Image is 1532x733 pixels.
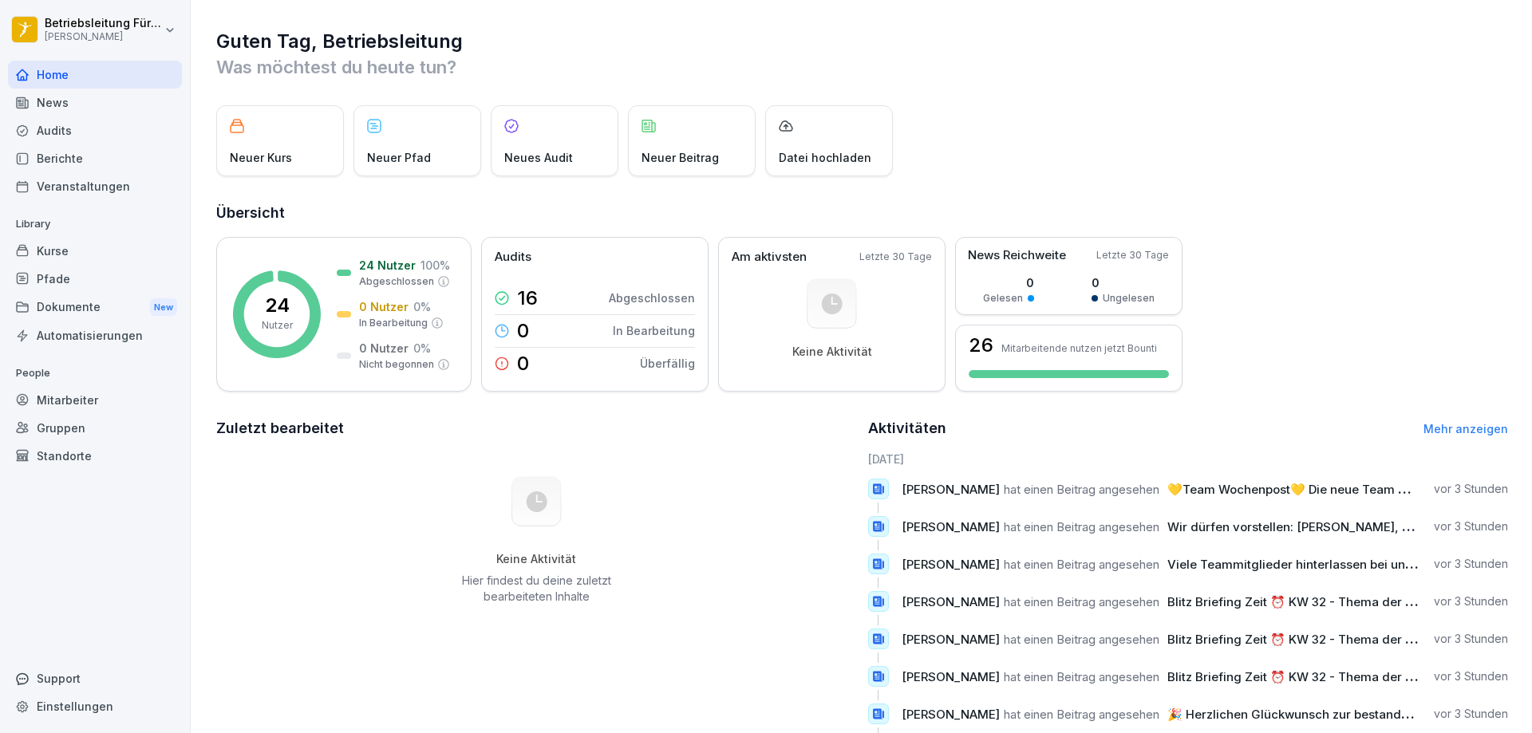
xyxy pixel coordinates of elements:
[1167,632,1488,647] span: Blitz Briefing Zeit ⏰ KW 32 - Thema der Woche: Salate
[456,552,617,566] h5: Keine Aktivität
[1001,342,1157,354] p: Mitarbeitende nutzen jetzt Bounti
[359,274,434,289] p: Abgeschlossen
[8,89,182,116] a: News
[8,265,182,293] a: Pfade
[902,519,1000,534] span: [PERSON_NAME]
[216,202,1508,224] h2: Übersicht
[359,357,434,372] p: Nicht begonnen
[1004,557,1159,572] span: hat einen Beitrag angesehen
[359,340,409,357] p: 0 Nutzer
[1004,519,1159,534] span: hat einen Beitrag angesehen
[495,248,531,266] p: Audits
[640,355,695,372] p: Überfällig
[150,298,177,317] div: New
[1004,482,1159,497] span: hat einen Beitrag angesehen
[265,296,290,315] p: 24
[1004,632,1159,647] span: hat einen Beitrag angesehen
[1434,556,1508,572] p: vor 3 Stunden
[8,386,182,414] a: Mitarbeiter
[45,31,161,42] p: [PERSON_NAME]
[8,293,182,322] div: Dokumente
[8,692,182,720] a: Einstellungen
[968,246,1066,265] p: News Reichweite
[8,361,182,386] p: People
[902,557,1000,572] span: [PERSON_NAME]
[983,274,1034,291] p: 0
[8,293,182,322] a: DokumenteNew
[859,250,932,264] p: Letzte 30 Tage
[262,318,293,333] p: Nutzer
[1423,422,1508,435] a: Mehr anzeigen
[8,442,182,470] a: Standorte
[642,149,719,166] p: Neuer Beitrag
[216,29,1508,54] h1: Guten Tag, Betriebsleitung
[902,632,1000,647] span: [PERSON_NAME]
[1167,669,1488,684] span: Blitz Briefing Zeit ⏰ KW 32 - Thema der Woche: Salate
[1004,594,1159,609] span: hat einen Beitrag angesehen
[1434,481,1508,497] p: vor 3 Stunden
[367,149,431,166] p: Neuer Pfad
[8,172,182,200] a: Veranstaltungen
[8,211,182,237] p: Library
[1103,291,1155,305] p: Ungelesen
[8,237,182,265] a: Kurse
[456,573,617,605] p: Hier findest du deine zuletzt bearbeiteten Inhalte
[1096,248,1169,262] p: Letzte 30 Tage
[1167,594,1488,609] span: Blitz Briefing Zeit ⏰ KW 32 - Thema der Woche: Salate
[359,316,428,330] p: In Bearbeitung
[1434,706,1508,722] p: vor 3 Stunden
[359,298,409,315] p: 0 Nutzer
[8,321,182,349] a: Automatisierungen
[902,707,1000,722] span: [PERSON_NAME]
[609,290,695,306] p: Abgeschlossen
[902,669,1000,684] span: [PERSON_NAME]
[779,149,871,166] p: Datei hochladen
[216,417,857,439] h2: Zuletzt bearbeitet
[983,291,1023,305] p: Gelesen
[868,417,946,439] h2: Aktivitäten
[8,116,182,144] a: Audits
[902,594,1000,609] span: [PERSON_NAME]
[8,414,182,442] a: Gruppen
[613,322,695,339] p: In Bearbeitung
[1092,274,1155,291] p: 0
[8,664,182,692] div: Support
[413,340,431,357] p: 0 %
[45,17,161,30] p: Betriebsleitung Fürth
[1434,593,1508,609] p: vor 3 Stunden
[504,149,573,166] p: Neues Audit
[8,61,182,89] a: Home
[359,257,416,274] p: 24 Nutzer
[216,54,1508,80] p: Was möchtest du heute tun?
[413,298,431,315] p: 0 %
[1434,518,1508,534] p: vor 3 Stunden
[792,345,872,359] p: Keine Aktivität
[868,451,1509,467] h6: [DATE]
[421,257,450,274] p: 100 %
[230,149,292,166] p: Neuer Kurs
[517,321,529,341] p: 0
[1004,707,1159,722] span: hat einen Beitrag angesehen
[517,354,529,373] p: 0
[732,248,807,266] p: Am aktivsten
[902,482,1000,497] span: [PERSON_NAME]
[1434,668,1508,684] p: vor 3 Stunden
[969,336,993,355] h3: 26
[1004,669,1159,684] span: hat einen Beitrag angesehen
[8,144,182,172] a: Berichte
[517,289,538,308] p: 16
[1434,631,1508,647] p: vor 3 Stunden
